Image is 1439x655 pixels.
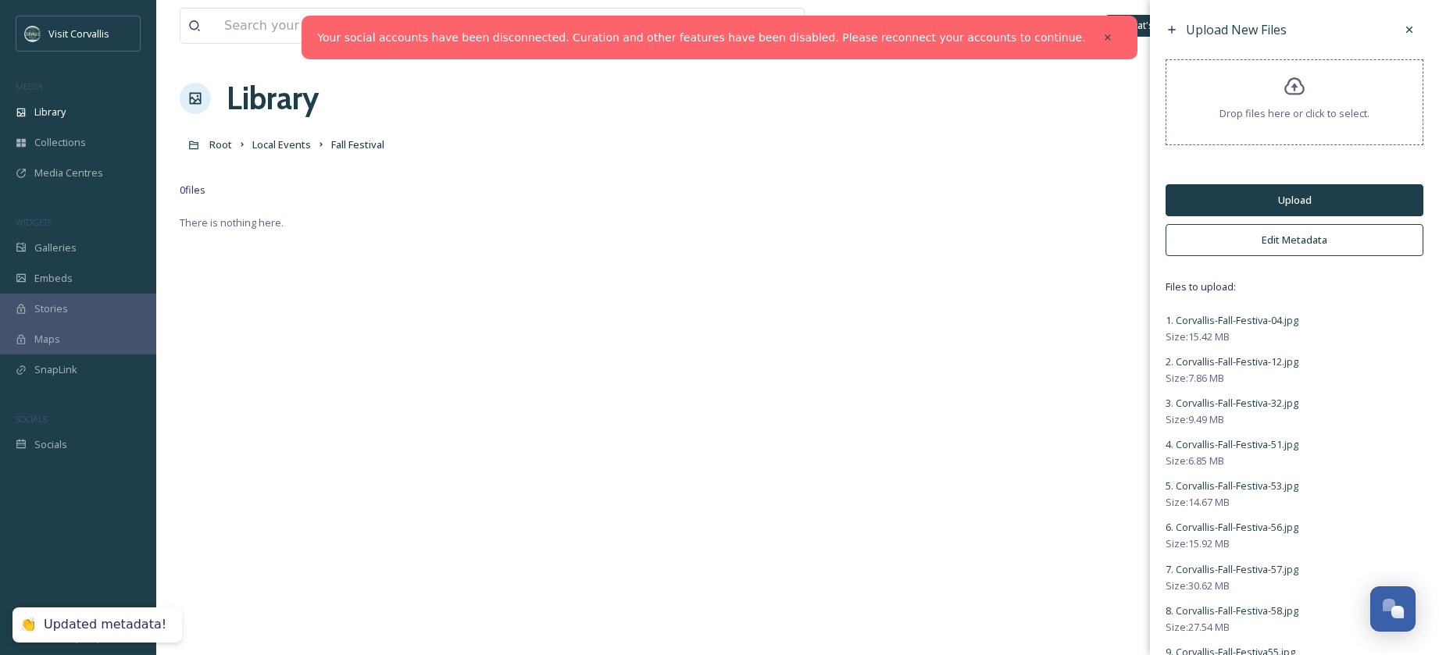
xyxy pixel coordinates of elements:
[1166,371,1224,386] span: Size: 7.86 MB
[1166,354,1298,368] span: 2. Corvallis-Fall-Festiva-12.jpg
[1166,495,1230,510] span: Size: 14.67 MB
[1166,437,1298,451] span: 4. Corvallis-Fall-Festiva-51.jpg
[252,137,311,151] span: Local Events
[1370,586,1416,632] button: Open Chat
[1166,603,1298,618] span: 8. Corvallis-Fall-Festiva-58.jpg
[1186,21,1287,38] span: Upload New Files
[331,137,384,151] span: Fall Festival
[1166,578,1230,593] span: Size: 30.62 MB
[34,437,67,452] span: Socials
[1166,313,1298,327] span: 1. Corvallis-Fall-Festiva-04.jpg
[1166,184,1423,216] button: Upload
[1166,412,1224,427] span: Size: 9.49 MB
[1166,536,1230,551] span: Size: 15.92 MB
[180,183,205,198] span: 0 file s
[16,413,47,425] span: SOCIALS
[209,137,232,151] span: Root
[34,135,86,150] span: Collections
[34,332,60,347] span: Maps
[16,80,43,92] span: MEDIA
[209,135,232,154] a: Root
[20,617,36,633] div: 👏
[227,75,319,122] a: Library
[331,135,384,154] a: Fall Festival
[34,271,73,286] span: Embeds
[1166,562,1298,576] span: 7. Corvallis-Fall-Festiva-57.jpg
[16,216,52,228] span: WIDGETS
[1166,479,1298,493] span: 5. Corvallis-Fall-Festiva-53.jpg
[1219,106,1369,121] span: Drop files here or click to select.
[1166,396,1298,410] span: 3. Corvallis-Fall-Festiva-32.jpg
[1106,15,1184,37] a: What's New
[1166,520,1298,534] span: 6. Corvallis-Fall-Festiva-56.jpg
[34,166,103,180] span: Media Centres
[1166,279,1423,294] span: Files to upload:
[252,135,311,154] a: Local Events
[34,240,77,255] span: Galleries
[1166,454,1224,468] span: Size: 6.85 MB
[1166,620,1230,635] span: Size: 27.54 MB
[34,362,77,377] span: SnapLink
[180,215,284,230] span: There is nothing here.
[34,105,66,119] span: Library
[705,10,796,41] a: View all files
[216,9,648,43] input: Search your library
[44,617,166,633] div: Updated metadata!
[1166,329,1230,344] span: Size: 15.42 MB
[317,30,1085,46] a: Your social accounts have been disconnected. Curation and other features have been disabled. Plea...
[1166,224,1423,256] button: Edit Metadata
[48,27,109,41] span: Visit Corvallis
[25,26,41,41] img: visit-corvallis-badge-dark-blue-orange%281%29.png
[34,301,68,316] span: Stories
